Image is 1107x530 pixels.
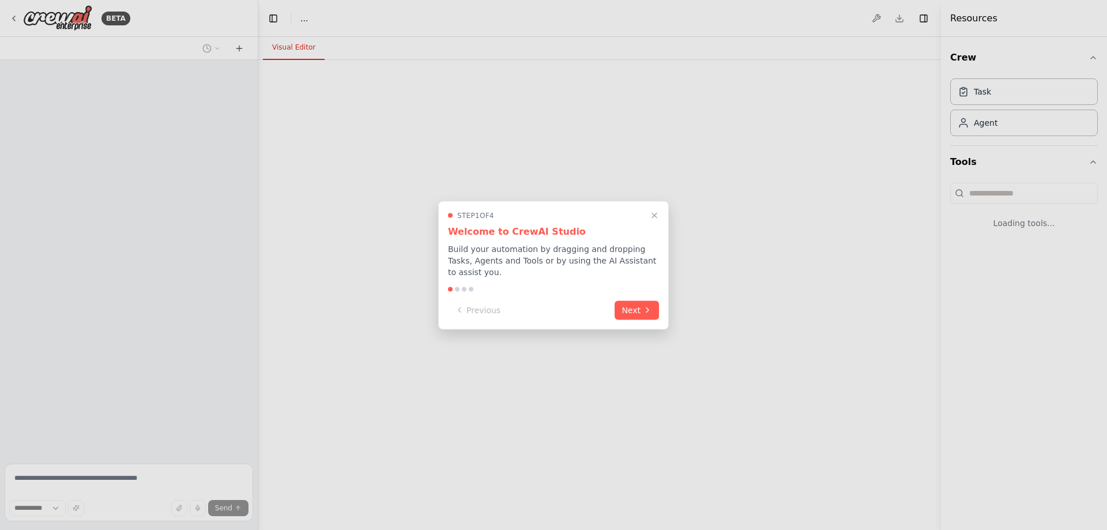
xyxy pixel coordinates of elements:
button: Hide left sidebar [265,10,281,27]
h3: Welcome to CrewAI Studio [448,224,659,238]
p: Build your automation by dragging and dropping Tasks, Agents and Tools or by using the AI Assista... [448,243,659,277]
span: Step 1 of 4 [457,211,494,220]
button: Next [615,300,659,319]
button: Previous [448,300,507,319]
button: Close walkthrough [647,208,661,222]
